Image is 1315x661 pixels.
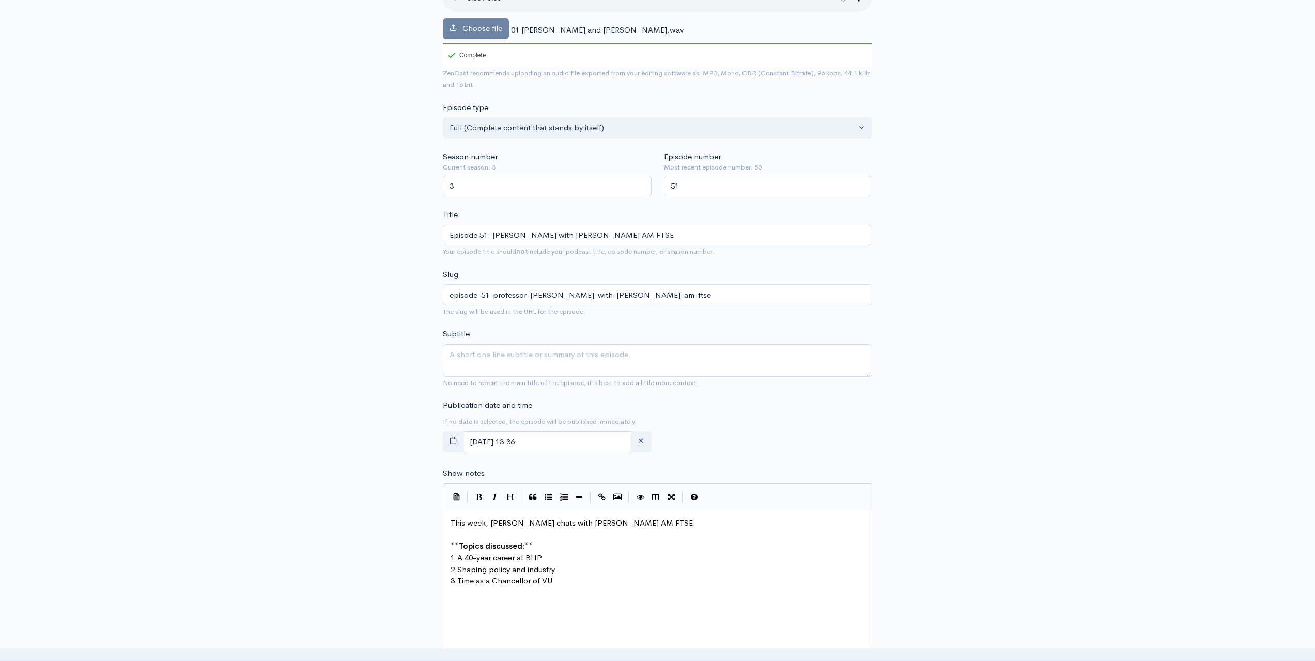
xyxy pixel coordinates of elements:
[448,488,464,504] button: Insert Show Notes Template
[443,399,532,411] label: Publication date and time
[451,564,457,574] span: 2.
[443,468,485,480] label: Show notes
[450,122,856,134] div: Full (Complete content that stands by itself)
[443,417,637,426] small: If no date is selected, the episode will be published immediately.
[610,489,625,505] button: Insert Image
[594,489,610,505] button: Create Link
[443,102,488,114] label: Episode type
[556,489,571,505] button: Numbered List
[443,378,699,387] small: No need to repeat the main title of the episode, it's best to add a little more context.
[443,225,872,246] input: What is the episode's title?
[664,151,721,163] label: Episode number
[664,162,873,173] small: Most recent episode number: 50
[590,491,591,503] i: |
[443,247,715,256] small: Your episode title should include your podcast title, episode number, or season number.
[443,176,652,197] input: Enter season number for this episode
[457,564,555,574] span: Shaping policy and industry
[516,247,528,256] strong: not
[628,491,629,503] i: |
[451,552,457,562] span: 1.
[682,491,683,503] i: |
[540,489,556,505] button: Generic List
[459,541,524,551] span: Topics discussed:
[451,576,457,586] span: 3.
[664,176,873,197] input: Enter episode number
[448,52,486,58] div: Complete
[632,489,648,505] button: Toggle Preview
[467,491,468,503] i: |
[525,489,540,505] button: Quote
[648,489,663,505] button: Toggle Side by Side
[511,25,684,35] span: 01 [PERSON_NAME] and [PERSON_NAME].wav
[457,576,552,586] span: Time as a Chancellor of VU
[457,552,542,562] span: A 40-year career at BHP
[462,23,502,33] span: Choose file
[443,431,464,452] button: toggle
[571,489,587,505] button: Insert Horizontal Line
[663,489,679,505] button: Toggle Fullscreen
[451,518,695,528] span: This week, [PERSON_NAME] chats with [PERSON_NAME] AM FTSE.
[443,209,458,221] label: Title
[521,491,522,503] i: |
[443,151,498,163] label: Season number
[630,431,652,452] button: clear
[443,43,872,44] div: 100%
[443,307,585,316] small: The slug will be used in the URL for the episode.
[443,328,470,340] label: Subtitle
[487,489,502,505] button: Italic
[686,489,702,505] button: Markdown Guide
[443,43,488,67] div: Complete
[443,269,458,281] label: Slug
[471,489,487,505] button: Bold
[443,117,872,139] button: Full (Complete content that stands by itself)
[502,489,518,505] button: Heading
[443,162,652,173] small: Current season: 3
[443,69,870,89] small: ZenCast recommends uploading an audio file exported from your editing software as: MP3, Mono, CBR...
[443,284,872,305] input: title-of-episode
